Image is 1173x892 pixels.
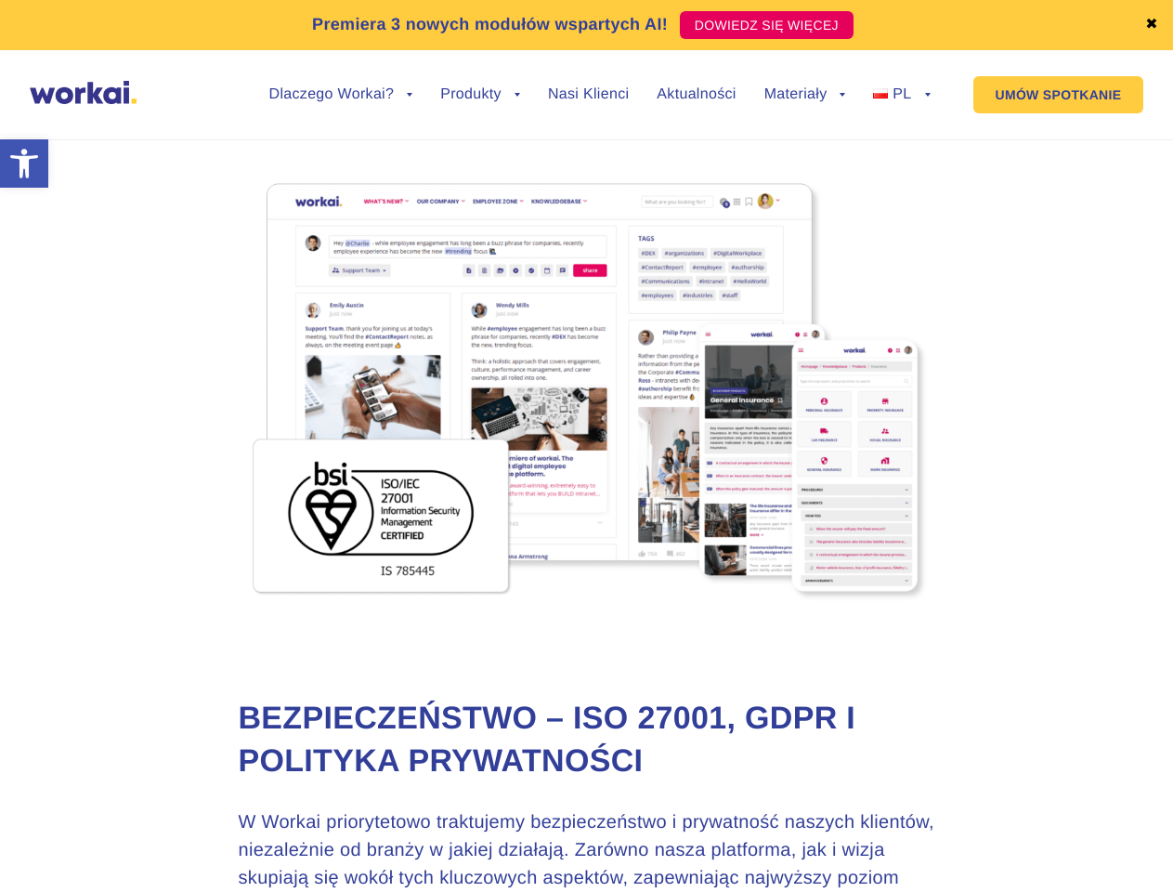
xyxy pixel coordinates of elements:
[1145,18,1158,33] a: ✖
[973,76,1144,113] a: UMÓW SPOTKANIE
[312,12,668,37] p: Premiera 3 nowych modułów wspartych AI!
[269,87,413,102] a: Dlaczego Workai?
[657,87,736,102] a: Aktualności
[764,87,846,102] a: Materiały
[893,86,911,102] span: PL
[548,87,629,102] a: Nasi Klienci
[239,698,935,783] h1: Bezpieczeństwo – ISO 27001, GDPR i Polityka Prywatności
[440,87,520,102] a: Produkty
[680,11,854,39] a: DOWIEDZ SIĘ WIĘCEJ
